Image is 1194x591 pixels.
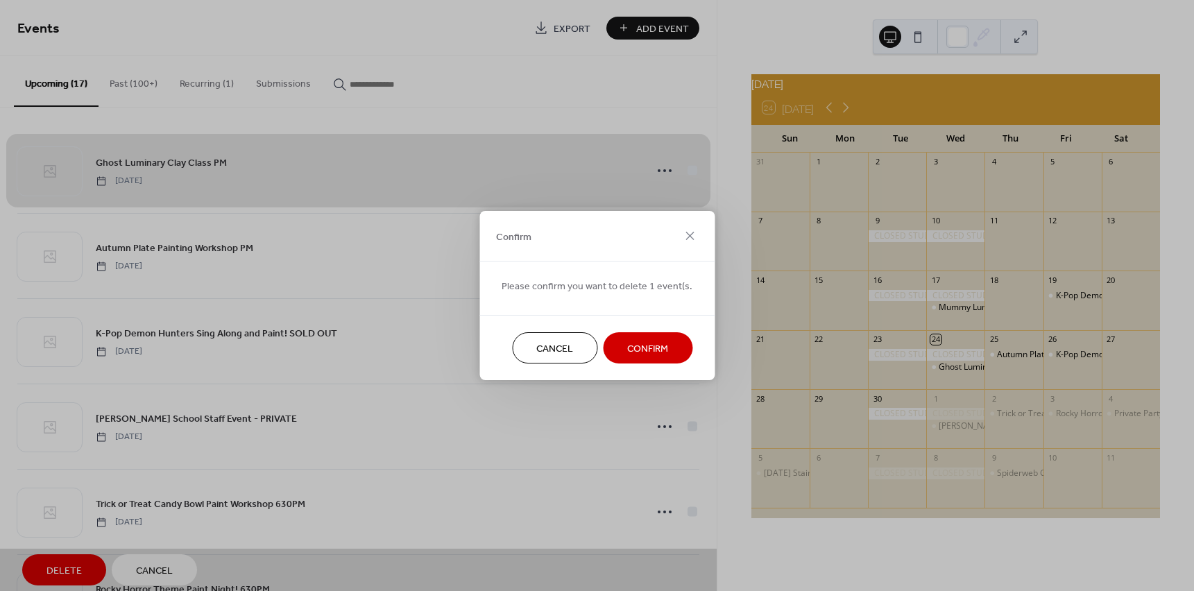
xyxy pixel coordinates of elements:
[603,332,692,363] button: Confirm
[512,332,597,363] button: Cancel
[627,342,668,357] span: Confirm
[502,280,692,294] span: Please confirm you want to delete 1 event(s.
[496,230,531,244] span: Confirm
[536,342,573,357] span: Cancel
